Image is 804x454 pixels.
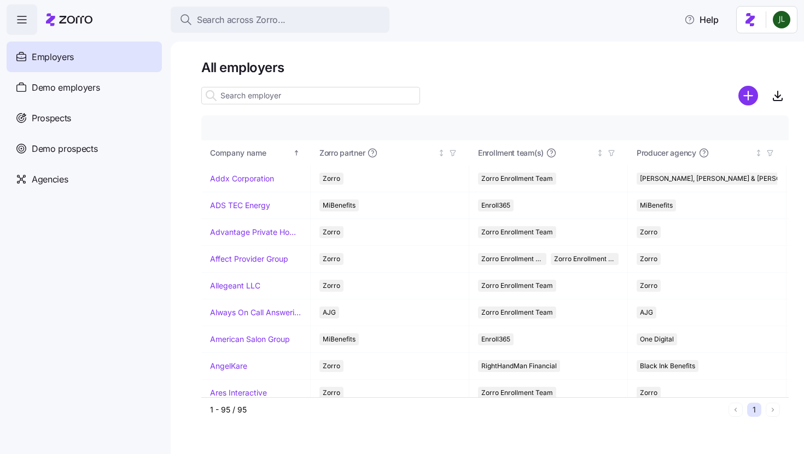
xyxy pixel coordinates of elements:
[469,140,628,166] th: Enrollment team(s)Not sorted
[747,403,761,417] button: 1
[210,227,301,238] a: Advantage Private Home Care
[729,403,743,417] button: Previous page
[323,306,336,319] span: AJG
[481,387,553,399] span: Zorro Enrollment Team
[675,9,727,31] button: Help
[319,148,365,158] span: Zorro partner
[32,173,68,186] span: Agencies
[32,81,100,95] span: Demo employers
[210,173,274,184] a: Addx Corporation
[323,253,340,265] span: Zorro
[311,140,469,166] th: Zorro partnerNot sorted
[323,199,356,211] span: MiBenefits
[171,7,389,33] button: Search across Zorro...
[637,148,696,158] span: Producer agency
[684,13,719,26] span: Help
[438,149,445,157] div: Not sorted
[738,86,758,105] svg: add icon
[210,361,247,372] a: AngelKare
[210,147,291,159] div: Company name
[323,333,356,345] span: MiBenefits
[210,200,270,211] a: ADS TEC Energy
[197,13,286,27] span: Search across Zorro...
[201,140,311,166] th: Company nameSorted ascending
[640,226,657,238] span: Zorro
[640,306,653,319] span: AJG
[481,226,553,238] span: Zorro Enrollment Team
[323,280,340,292] span: Zorro
[481,280,553,292] span: Zorro Enrollment Team
[7,133,162,164] a: Demo prospects
[481,333,510,345] span: Enroll365
[201,87,420,104] input: Search employer
[7,164,162,194] a: Agencies
[596,149,604,157] div: Not sorted
[32,50,74,64] span: Employers
[293,149,300,157] div: Sorted ascending
[7,42,162,72] a: Employers
[323,226,340,238] span: Zorro
[7,103,162,133] a: Prospects
[481,306,553,319] span: Zorro Enrollment Team
[210,404,724,415] div: 1 - 95 / 95
[478,148,544,158] span: Enrollment team(s)
[210,280,260,291] a: Allegeant LLC
[323,360,340,372] span: Zorro
[640,280,657,292] span: Zorro
[481,173,553,185] span: Zorro Enrollment Team
[210,253,288,264] a: Affect Provider Group
[323,173,340,185] span: Zorro
[554,253,616,265] span: Zorro Enrollment Experts
[7,72,162,103] a: Demo employers
[766,403,780,417] button: Next page
[628,140,786,166] th: Producer agencyNot sorted
[481,360,557,372] span: RightHandMan Financial
[640,387,657,399] span: Zorro
[481,199,510,211] span: Enroll365
[481,253,543,265] span: Zorro Enrollment Team
[210,387,267,398] a: Ares Interactive
[210,307,301,318] a: Always On Call Answering Service
[640,253,657,265] span: Zorro
[640,333,674,345] span: One Digital
[640,360,695,372] span: Black Ink Benefits
[773,11,790,28] img: d9b9d5af0451fe2f8c405234d2cf2198
[755,149,762,157] div: Not sorted
[323,387,340,399] span: Zorro
[640,199,673,211] span: MiBenefits
[32,142,98,156] span: Demo prospects
[32,111,71,125] span: Prospects
[210,334,290,345] a: American Salon Group
[201,59,789,76] h1: All employers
